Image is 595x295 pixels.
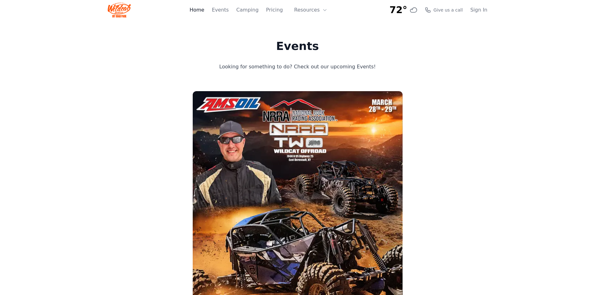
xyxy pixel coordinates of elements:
a: Events [212,6,229,14]
a: Camping [236,6,258,14]
button: Resources [290,4,331,16]
span: 72° [389,4,407,16]
a: Sign In [470,6,488,14]
span: Give us a call [434,7,463,13]
a: Pricing [266,6,283,14]
h1: Events [194,40,401,52]
a: Give us a call [425,7,463,13]
a: Home [190,6,204,14]
img: Wildcat Logo [108,2,131,17]
p: Looking for something to do? Check out our upcoming Events! [194,62,401,71]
